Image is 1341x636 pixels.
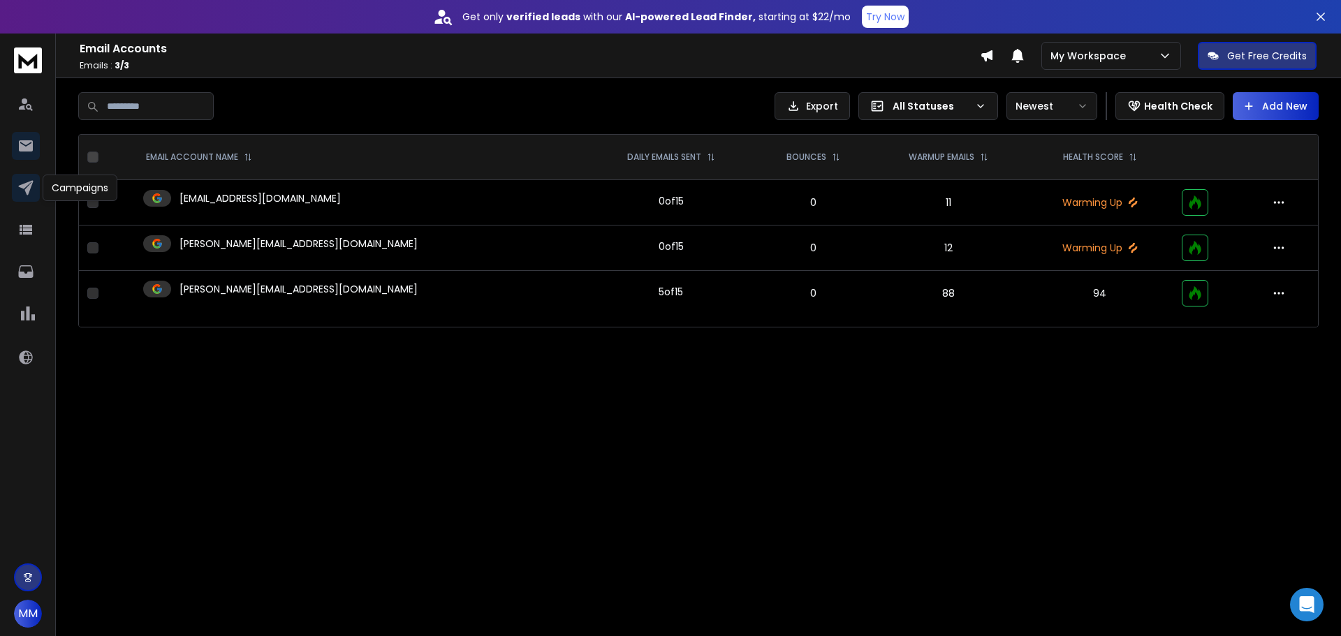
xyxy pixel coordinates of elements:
[80,60,980,71] p: Emails :
[1290,588,1324,621] div: Open Intercom Messenger
[1050,49,1131,63] p: My Workspace
[1027,271,1173,316] td: 94
[893,99,969,113] p: All Statuses
[1233,92,1319,120] button: Add New
[786,151,826,163] p: BOUNCES
[462,10,851,24] p: Get only with our starting at $22/mo
[14,47,42,73] img: logo
[1035,241,1165,255] p: Warming Up
[1006,92,1097,120] button: Newest
[1198,42,1317,70] button: Get Free Credits
[179,237,418,251] p: [PERSON_NAME][EMAIL_ADDRESS][DOMAIN_NAME]
[14,600,42,628] button: MM
[1144,99,1212,113] p: Health Check
[1035,195,1165,209] p: Warming Up
[115,59,129,71] span: 3 / 3
[146,151,252,163] div: EMAIL ACCOUNT NAME
[871,180,1026,225] td: 11
[627,151,701,163] p: DAILY EMAILS SENT
[1115,92,1224,120] button: Health Check
[179,282,418,296] p: [PERSON_NAME][EMAIL_ADDRESS][DOMAIN_NAME]
[1227,49,1307,63] p: Get Free Credits
[80,40,980,57] h1: Email Accounts
[179,191,341,205] p: [EMAIL_ADDRESS][DOMAIN_NAME]
[866,10,904,24] p: Try Now
[1063,151,1123,163] p: HEALTH SCORE
[775,92,850,120] button: Export
[659,239,684,253] div: 0 of 15
[659,194,684,208] div: 0 of 15
[659,285,683,299] div: 5 of 15
[506,10,580,24] strong: verified leads
[871,225,1026,271] td: 12
[871,271,1026,316] td: 88
[763,195,863,209] p: 0
[43,175,117,201] div: Campaigns
[625,10,756,24] strong: AI-powered Lead Finder,
[763,241,863,255] p: 0
[763,286,863,300] p: 0
[862,6,909,28] button: Try Now
[909,151,974,163] p: WARMUP EMAILS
